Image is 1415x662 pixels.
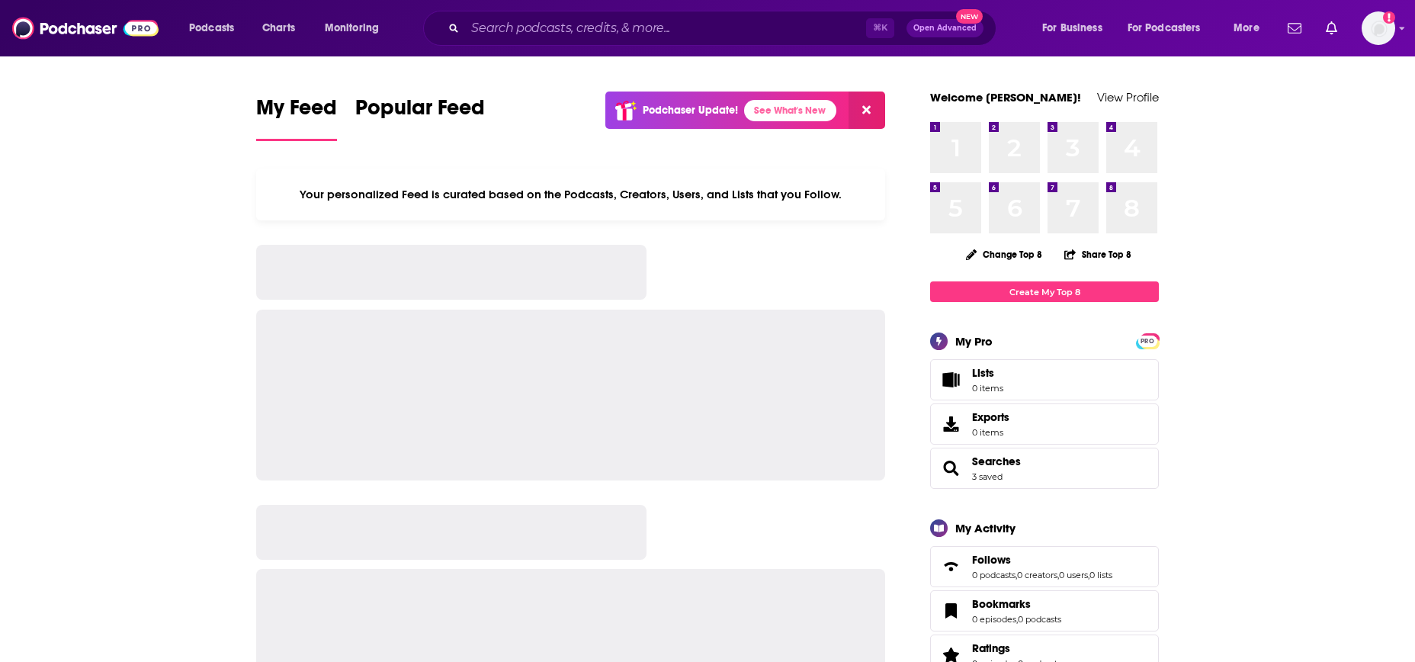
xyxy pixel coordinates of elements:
[438,11,1011,46] div: Search podcasts, credits, & more...
[1016,570,1017,580] span: ,
[930,90,1081,104] a: Welcome [PERSON_NAME]!
[913,24,977,32] span: Open Advanced
[643,104,738,117] p: Podchaser Update!
[972,553,1011,567] span: Follows
[1118,16,1223,40] button: open menu
[972,410,1009,424] span: Exports
[1383,11,1395,24] svg: Add a profile image
[1018,614,1061,625] a: 0 podcasts
[256,95,337,130] span: My Feed
[972,455,1021,468] a: Searches
[325,18,379,39] span: Monitoring
[972,553,1112,567] a: Follows
[355,95,485,141] a: Popular Feed
[12,14,159,43] img: Podchaser - Follow, Share and Rate Podcasts
[935,600,966,622] a: Bookmarks
[1223,16,1279,40] button: open menu
[256,95,337,141] a: My Feed
[935,369,966,390] span: Lists
[930,359,1159,400] a: Lists
[1042,18,1102,39] span: For Business
[1016,614,1018,625] span: ,
[1234,18,1259,39] span: More
[972,366,994,380] span: Lists
[935,556,966,577] a: Follows
[256,169,885,220] div: Your personalized Feed is curated based on the Podcasts, Creators, Users, and Lists that you Follow.
[930,590,1159,631] span: Bookmarks
[1017,570,1057,580] a: 0 creators
[935,413,966,435] span: Exports
[930,448,1159,489] span: Searches
[972,597,1031,611] span: Bookmarks
[972,641,1010,655] span: Ratings
[465,16,866,40] input: Search podcasts, credits, & more...
[1138,335,1157,346] a: PRO
[355,95,485,130] span: Popular Feed
[972,597,1061,611] a: Bookmarks
[866,18,894,38] span: ⌘ K
[1128,18,1201,39] span: For Podcasters
[178,16,254,40] button: open menu
[189,18,234,39] span: Podcasts
[930,403,1159,445] a: Exports
[972,570,1016,580] a: 0 podcasts
[955,334,993,349] div: My Pro
[930,546,1159,587] span: Follows
[955,521,1016,535] div: My Activity
[1089,570,1112,580] a: 0 lists
[972,641,1061,655] a: Ratings
[1064,239,1132,269] button: Share Top 8
[1138,336,1157,347] span: PRO
[1362,11,1395,45] img: User Profile
[1282,15,1308,41] a: Show notifications dropdown
[262,18,295,39] span: Charts
[956,9,983,24] span: New
[972,383,1003,394] span: 0 items
[957,245,1051,264] button: Change Top 8
[252,16,304,40] a: Charts
[972,614,1016,625] a: 0 episodes
[972,366,1003,380] span: Lists
[935,458,966,479] a: Searches
[314,16,399,40] button: open menu
[906,19,983,37] button: Open AdvancedNew
[930,281,1159,302] a: Create My Top 8
[1320,15,1343,41] a: Show notifications dropdown
[972,427,1009,438] span: 0 items
[1362,11,1395,45] button: Show profile menu
[1057,570,1059,580] span: ,
[1088,570,1089,580] span: ,
[972,471,1003,482] a: 3 saved
[1362,11,1395,45] span: Logged in as HBurn
[1097,90,1159,104] a: View Profile
[1032,16,1121,40] button: open menu
[744,100,836,121] a: See What's New
[1059,570,1088,580] a: 0 users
